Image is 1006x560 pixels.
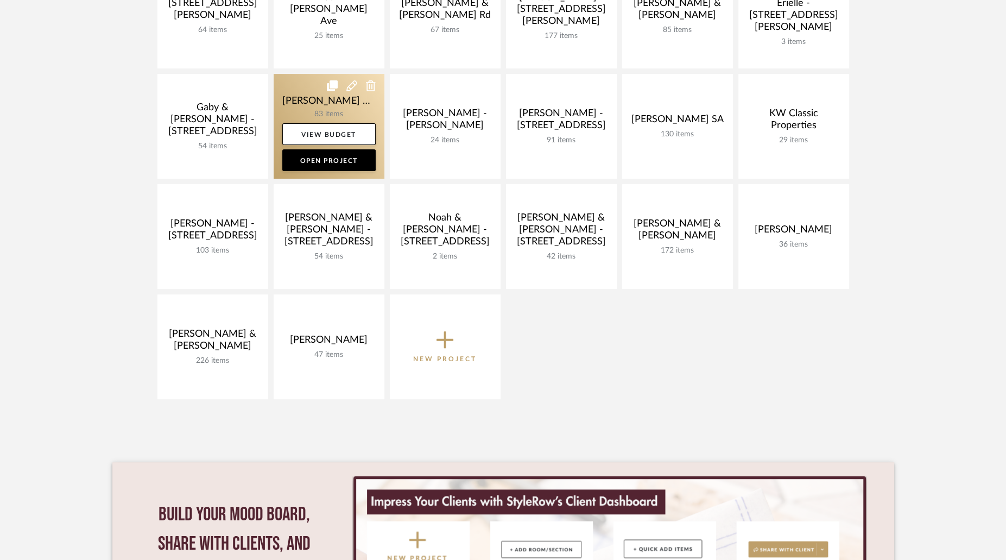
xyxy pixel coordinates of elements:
div: 36 items [747,240,840,249]
p: New Project [413,354,477,364]
div: 91 items [515,136,608,145]
div: 103 items [166,246,260,255]
div: 54 items [166,142,260,151]
div: 25 items [282,32,376,41]
div: [PERSON_NAME] & [PERSON_NAME] [166,328,260,356]
div: [PERSON_NAME] [747,224,840,240]
div: 29 items [747,136,840,145]
div: KW Classic Properties [747,108,840,136]
div: 172 items [631,246,724,255]
div: 130 items [631,130,724,139]
div: 24 items [398,136,492,145]
a: View Budget [282,123,376,145]
div: 2 items [398,252,492,261]
div: [PERSON_NAME] & [PERSON_NAME] [631,218,724,246]
div: 226 items [166,356,260,366]
div: Noah & [PERSON_NAME] - [STREET_ADDRESS] [398,212,492,252]
button: New Project [390,294,501,399]
div: 64 items [166,26,260,35]
div: [PERSON_NAME] - [PERSON_NAME] [398,108,492,136]
div: 47 items [282,350,376,360]
div: [PERSON_NAME] SA [631,114,724,130]
div: 85 items [631,26,724,35]
div: 177 items [515,32,608,41]
div: [PERSON_NAME] [282,334,376,350]
div: [PERSON_NAME] & [PERSON_NAME] - [STREET_ADDRESS] [282,212,376,252]
a: Open Project [282,149,376,171]
div: [PERSON_NAME] & [PERSON_NAME] - [STREET_ADDRESS] [515,212,608,252]
div: 67 items [398,26,492,35]
div: Gaby & [PERSON_NAME] -[STREET_ADDRESS] [166,102,260,142]
div: [PERSON_NAME] - [STREET_ADDRESS] [166,218,260,246]
div: 42 items [515,252,608,261]
div: [PERSON_NAME] - [STREET_ADDRESS] [515,108,608,136]
div: 3 items [747,37,840,47]
div: 54 items [282,252,376,261]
